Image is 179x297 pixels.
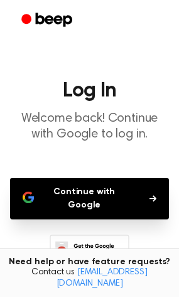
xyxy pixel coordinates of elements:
[13,8,84,33] a: Beep
[10,111,169,143] p: Welcome back! Continue with Google to log in.
[10,81,169,101] h1: Log In
[57,268,148,288] a: [EMAIL_ADDRESS][DOMAIN_NAME]
[8,267,171,289] span: Contact us
[10,178,169,219] button: Continue with Google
